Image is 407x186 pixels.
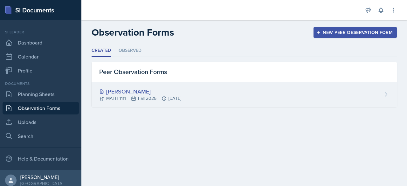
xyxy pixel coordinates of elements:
[119,45,141,57] li: Observed
[92,82,397,107] a: [PERSON_NAME] MATH 1111Fall 2025[DATE]
[20,174,63,180] div: [PERSON_NAME]
[3,81,79,86] div: Documents
[92,62,397,82] div: Peer Observation Forms
[314,27,397,38] button: New Peer Observation Form
[99,95,181,102] div: MATH 1111 Fall 2025 [DATE]
[3,88,79,100] a: Planning Sheets
[3,64,79,77] a: Profile
[92,27,174,38] h2: Observation Forms
[3,102,79,114] a: Observation Forms
[3,152,79,165] div: Help & Documentation
[92,45,111,57] li: Created
[99,87,181,96] div: [PERSON_NAME]
[3,29,79,35] div: Si leader
[3,130,79,142] a: Search
[318,30,393,35] div: New Peer Observation Form
[3,50,79,63] a: Calendar
[3,36,79,49] a: Dashboard
[3,116,79,128] a: Uploads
